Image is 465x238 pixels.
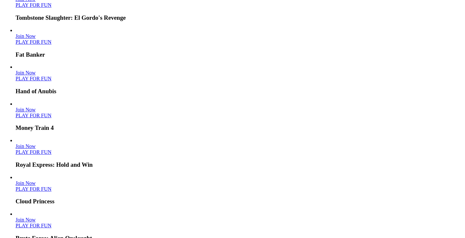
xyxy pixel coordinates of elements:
article: Royal Express: Hold and Win [16,138,462,168]
h3: Hand of Anubis [16,88,462,95]
a: Royal Express: Hold and Win [16,149,52,155]
a: Money Train 4 [16,107,36,112]
article: Fat Banker [16,28,462,58]
span: Join Now [16,143,36,149]
a: Tombstone Slaughter: El Gordo's Revenge [16,2,52,8]
h3: Money Train 4 [16,124,462,131]
article: Hand of Anubis [16,64,462,95]
span: Join Now [16,33,36,39]
h3: Royal Express: Hold and Win [16,161,462,168]
a: Money Train 4 [16,113,52,118]
a: Cloud Princess [16,186,52,192]
a: Cloud Princess [16,180,36,186]
a: Hand of Anubis [16,76,52,81]
a: Fat Banker [16,39,52,45]
h3: Tombstone Slaughter: El Gordo's Revenge [16,14,462,21]
a: Hand of Anubis [16,70,36,75]
article: Money Train 4 [16,101,462,132]
a: Brute Force: Alien Onslaught [16,223,52,228]
a: Fat Banker [16,33,36,39]
article: Cloud Princess [16,175,462,205]
span: Join Now [16,107,36,112]
span: Join Now [16,70,36,75]
span: Join Now [16,180,36,186]
a: Royal Express: Hold and Win [16,143,36,149]
h3: Fat Banker [16,51,462,58]
a: Brute Force: Alien Onslaught [16,217,36,222]
h3: Cloud Princess [16,198,462,205]
span: Join Now [16,217,36,222]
